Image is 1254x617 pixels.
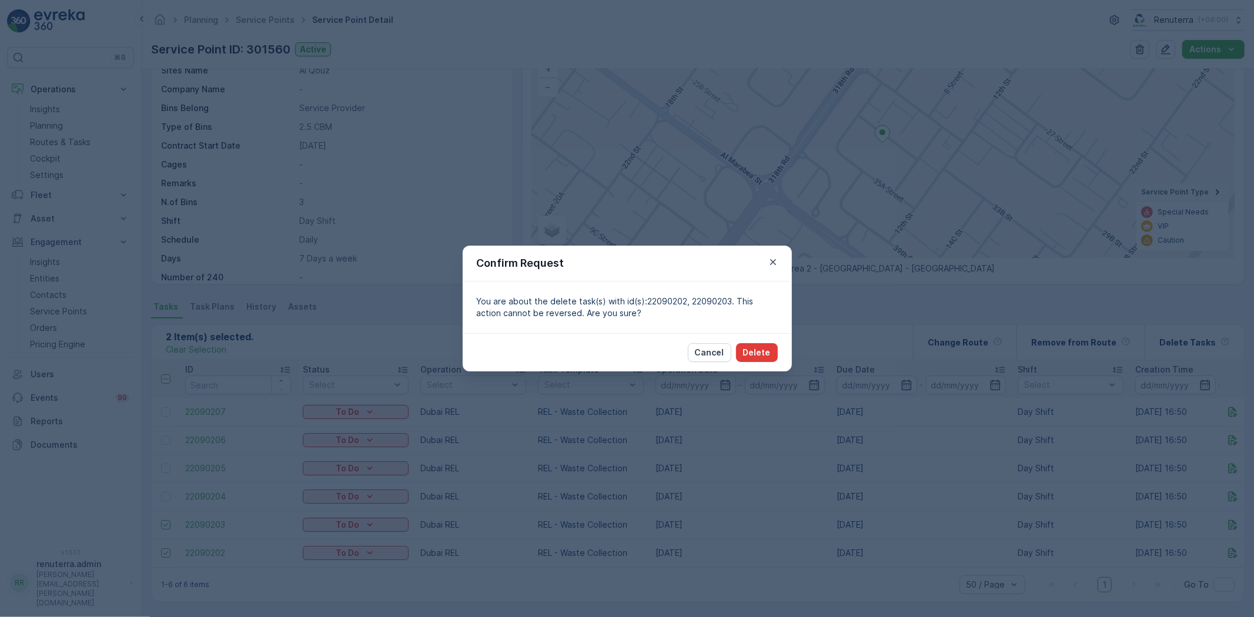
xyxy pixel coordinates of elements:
[477,296,778,319] p: You are about the delete task(s) with id(s):22090202, 22090203. This action cannot be reversed. A...
[477,255,564,271] p: Confirm Request
[695,347,724,358] p: Cancel
[736,343,778,362] button: Delete
[743,347,771,358] p: Delete
[688,343,731,362] button: Cancel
